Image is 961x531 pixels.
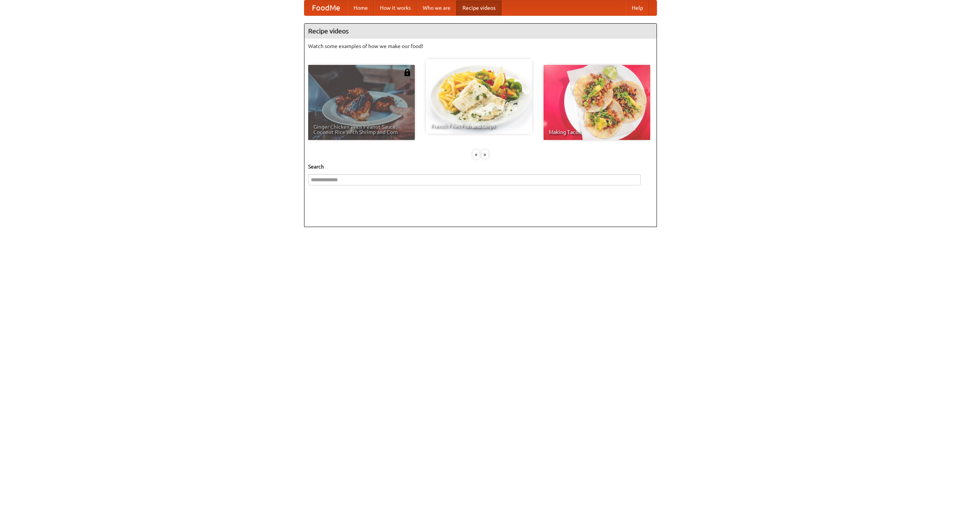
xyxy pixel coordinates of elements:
p: Watch some examples of how we make our food! [308,42,653,50]
h4: Recipe videos [304,24,657,39]
a: Recipe videos [456,0,502,15]
a: Who we are [417,0,456,15]
div: « [473,150,479,159]
h5: Search [308,163,653,170]
img: 483408.png [404,69,411,76]
a: Home [348,0,374,15]
div: » [482,150,488,159]
span: French Fries Fish and Chips [431,123,527,129]
a: FoodMe [304,0,348,15]
a: Help [626,0,649,15]
a: How it works [374,0,417,15]
a: Making Tacos [544,65,650,140]
a: French Fries Fish and Chips [426,59,532,134]
span: Making Tacos [549,129,645,135]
